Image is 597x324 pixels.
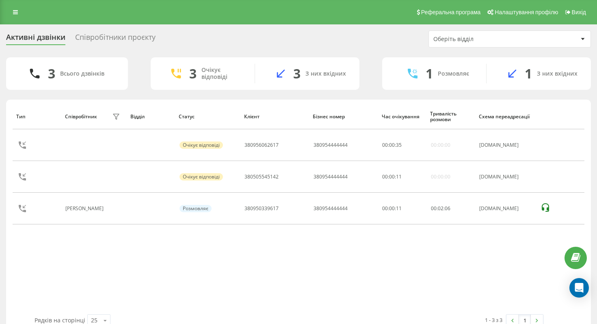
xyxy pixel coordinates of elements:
[430,111,471,123] div: Тривалість розмови
[479,206,531,211] div: [DOMAIN_NAME]
[244,206,279,211] div: 380950339617
[396,141,402,148] span: 35
[313,114,374,120] div: Бізнес номер
[431,206,450,211] div: : :
[60,70,104,77] div: Всього дзвінків
[293,66,301,81] div: 3
[244,114,305,120] div: Клієнт
[479,142,531,148] div: [DOMAIN_NAME]
[485,316,502,324] div: 1 - 3 з 3
[479,114,532,120] div: Схема переадресації
[433,36,530,43] div: Оберіть відділ
[6,33,65,46] div: Активні дзвінки
[65,114,97,120] div: Співробітник
[396,173,402,180] span: 11
[180,141,223,149] div: Очікує відповіді
[130,114,171,120] div: Відділ
[189,66,197,81] div: 3
[314,142,348,148] div: 380954444444
[525,66,532,81] div: 1
[382,114,423,120] div: Час очікування
[382,206,422,211] div: 00:00:11
[438,70,469,77] div: Розмовляє
[438,205,443,212] span: 02
[16,114,57,120] div: Тип
[479,174,531,180] div: [DOMAIN_NAME]
[572,9,586,15] span: Вихід
[431,142,450,148] div: 00:00:00
[382,174,402,180] div: : :
[201,67,242,80] div: Очікує відповіді
[426,66,433,81] div: 1
[382,141,388,148] span: 00
[179,114,236,120] div: Статус
[314,206,348,211] div: 380954444444
[537,70,578,77] div: З них вхідних
[431,174,450,180] div: 00:00:00
[389,141,395,148] span: 00
[35,316,85,324] span: Рядків на сторінці
[382,142,402,148] div: : :
[48,66,55,81] div: 3
[421,9,481,15] span: Реферальна програма
[180,205,212,212] div: Розмовляє
[569,278,589,298] div: Open Intercom Messenger
[305,70,346,77] div: З них вхідних
[389,173,395,180] span: 00
[180,173,223,180] div: Очікує відповіді
[314,174,348,180] div: 380954444444
[431,205,437,212] span: 00
[75,33,156,46] div: Співробітники проєкту
[495,9,558,15] span: Налаштування профілю
[244,142,279,148] div: 380956062617
[445,205,450,212] span: 06
[65,206,106,211] div: [PERSON_NAME]
[382,173,388,180] span: 00
[244,174,279,180] div: 380505545142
